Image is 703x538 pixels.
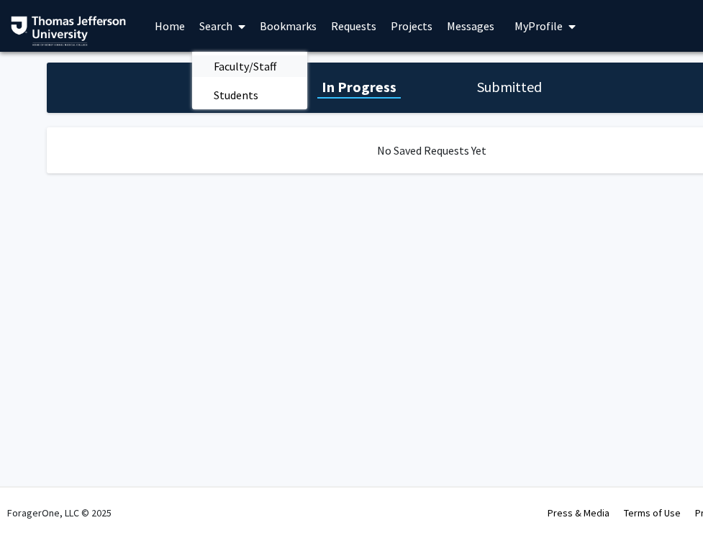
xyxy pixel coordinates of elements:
[11,473,61,527] iframe: Chat
[192,55,307,77] a: Faculty/Staff
[148,1,192,51] a: Home
[192,1,253,51] a: Search
[317,77,401,97] h1: In Progress
[384,1,440,51] a: Projects
[624,506,681,519] a: Terms of Use
[253,1,324,51] a: Bookmarks
[192,81,280,109] span: Students
[7,488,112,538] div: ForagerOne, LLC © 2025
[11,16,126,46] img: Thomas Jefferson University Logo
[548,506,609,519] a: Press & Media
[514,19,563,33] span: My Profile
[473,77,546,97] h1: Submitted
[324,1,384,51] a: Requests
[192,52,298,81] span: Faculty/Staff
[192,84,307,106] a: Students
[440,1,502,51] a: Messages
